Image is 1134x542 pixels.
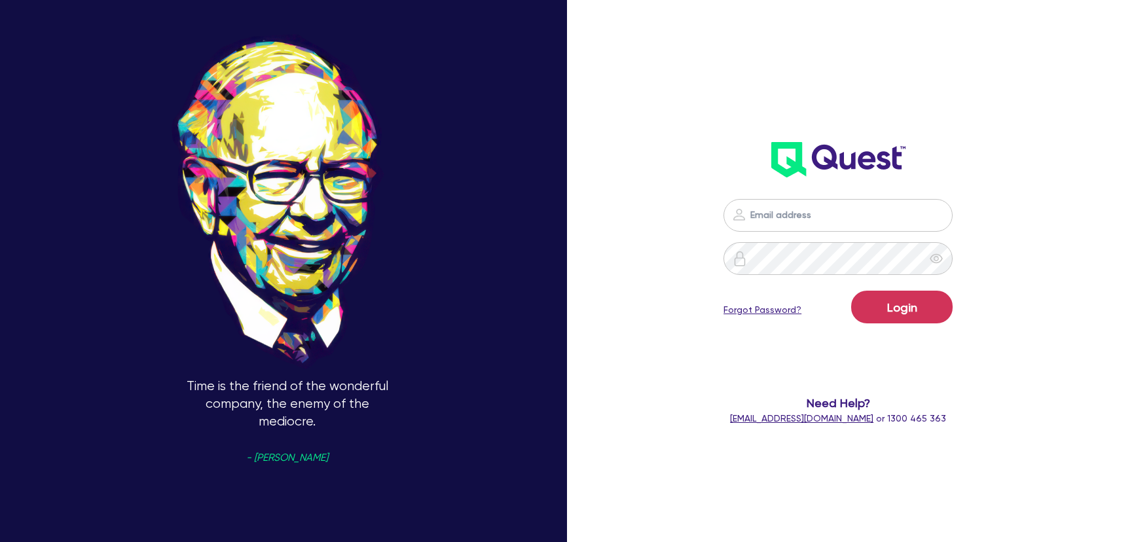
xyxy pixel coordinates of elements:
span: or 1300 465 363 [730,413,946,424]
img: wH2k97JdezQIQAAAABJRU5ErkJggg== [771,142,905,177]
a: [EMAIL_ADDRESS][DOMAIN_NAME] [730,413,873,424]
span: - [PERSON_NAME] [246,453,328,463]
span: eye [930,252,943,265]
span: Need Help? [688,394,988,412]
input: Email address [723,199,953,232]
button: Login [851,291,953,323]
a: Forgot Password? [723,303,801,317]
img: icon-password [732,251,748,266]
img: icon-password [731,207,747,223]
